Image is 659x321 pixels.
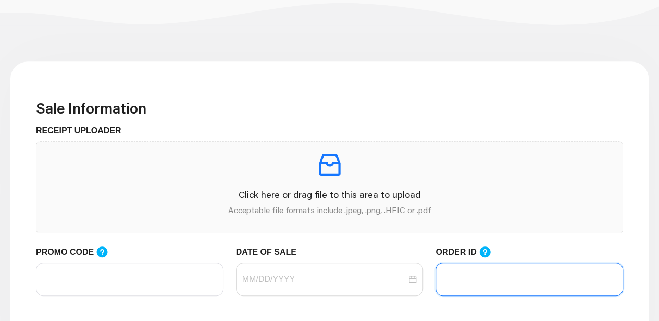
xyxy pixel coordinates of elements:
[36,125,129,137] label: RECEIPT UPLOADER
[36,246,118,259] label: PROMO CODE
[236,246,304,258] label: DATE OF SALE
[45,204,614,216] p: Acceptable file formats include .jpeg, .png, .HEIC or .pdf
[36,100,623,117] h3: Sale Information
[436,246,501,259] label: ORDER ID
[315,150,344,179] span: inbox
[45,188,614,202] p: Click here or drag file to this area to upload
[36,142,623,233] span: inboxClick here or drag file to this area to uploadAcceptable file formats include .jpeg, .png, ....
[242,273,407,286] input: DATE OF SALE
